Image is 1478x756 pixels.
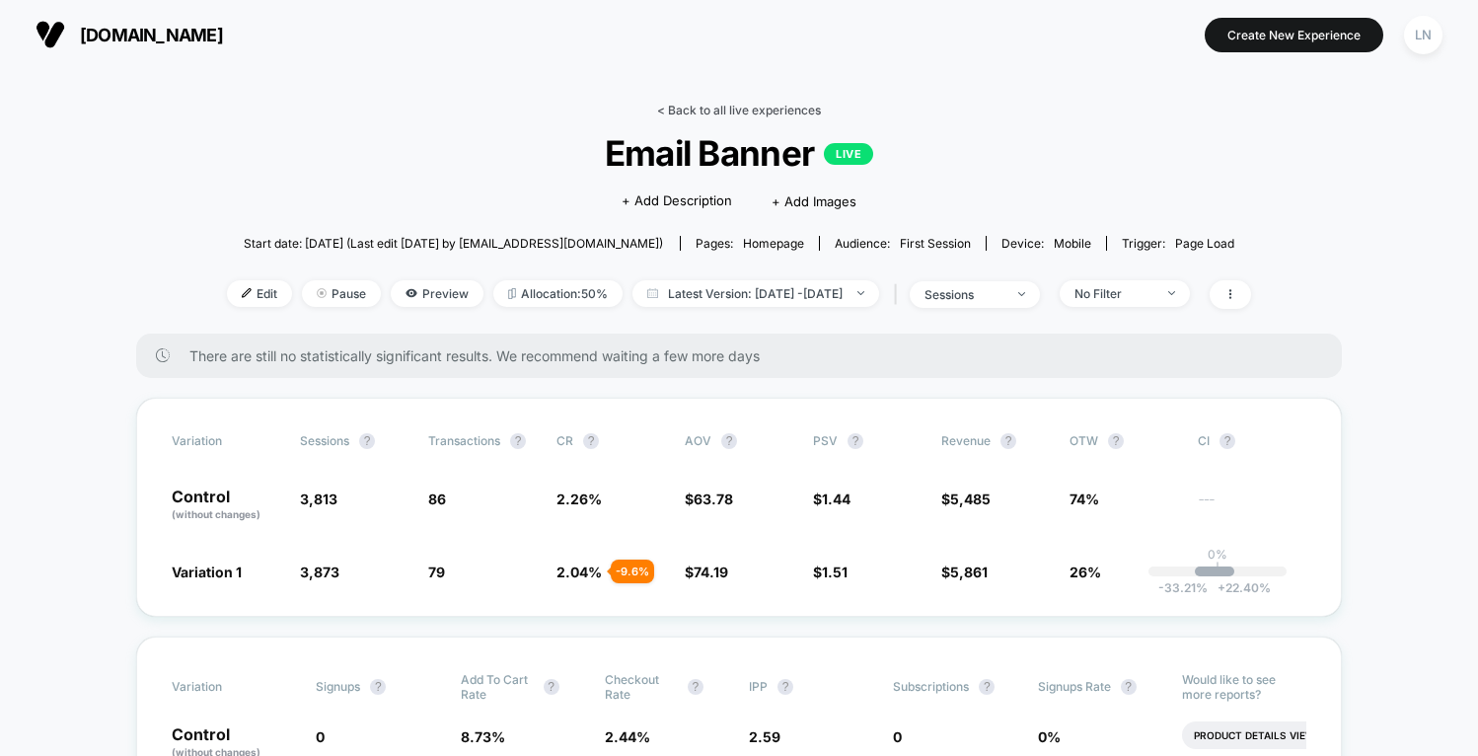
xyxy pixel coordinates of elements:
button: ? [688,679,703,695]
p: 0% [1208,547,1227,562]
span: mobile [1054,236,1091,251]
span: + Add Description [622,191,732,211]
p: LIVE [824,143,873,165]
button: ? [359,433,375,449]
img: calendar [647,288,658,298]
span: Variation [172,433,280,449]
span: Device: [986,236,1106,251]
div: Trigger: [1122,236,1234,251]
span: Preview [391,280,483,307]
span: 3,873 [300,564,339,580]
span: 22.40 % [1208,580,1271,595]
span: Revenue [941,433,991,448]
span: 2.26 % [556,491,602,507]
button: ? [370,679,386,695]
span: Pause [302,280,381,307]
button: ? [1121,679,1137,695]
button: LN [1398,15,1448,55]
button: [DOMAIN_NAME] [30,19,229,50]
span: 0 [316,728,325,745]
span: 2.59 [749,728,780,745]
img: end [857,291,864,295]
span: Checkout Rate [605,672,678,702]
span: AOV [685,433,711,448]
span: 0 [893,728,902,745]
span: + Add Images [772,193,856,209]
span: There are still no statistically significant results. We recommend waiting a few more days [189,347,1302,364]
span: Signups [316,679,360,694]
span: Variation 1 [172,564,242,580]
p: | [1216,562,1219,576]
p: Would like to see more reports? [1182,672,1306,702]
span: Signups Rate [1038,679,1111,694]
span: + [1218,580,1225,595]
span: 1.44 [822,491,850,507]
img: rebalance [508,288,516,299]
span: Allocation: 50% [493,280,623,307]
span: 3,813 [300,491,337,507]
button: ? [544,679,559,695]
span: $ [685,491,733,507]
button: Create New Experience [1205,18,1383,52]
span: | [889,280,910,309]
p: Control [172,489,280,522]
button: ? [848,433,863,449]
span: CI [1198,433,1306,449]
span: Variation [172,672,280,702]
a: < Back to all live experiences [657,103,821,117]
img: end [1168,291,1175,295]
span: IPP [749,679,768,694]
button: ? [583,433,599,449]
img: edit [242,288,252,298]
span: --- [1198,493,1306,522]
span: $ [813,491,850,507]
span: $ [813,564,848,580]
span: Sessions [300,433,349,448]
span: 1.51 [822,564,848,580]
img: end [317,288,327,298]
span: First Session [900,236,971,251]
button: ? [721,433,737,449]
button: ? [1108,433,1124,449]
span: 2.44 % [605,728,650,745]
span: Transactions [428,433,500,448]
div: LN [1404,16,1442,54]
span: $ [685,564,728,580]
span: PSV [813,433,838,448]
span: Add To Cart Rate [461,672,534,702]
li: Product Details Views Rate [1182,721,1363,749]
span: 63.78 [694,491,733,507]
span: $ [941,491,991,507]
span: -33.21 % [1158,580,1208,595]
span: Edit [227,280,292,307]
span: 5,861 [950,564,988,580]
span: 8.73 % [461,728,505,745]
span: $ [941,564,988,580]
span: 79 [428,564,445,580]
button: ? [777,679,793,695]
span: Email Banner [278,132,1200,174]
span: 74.19 [694,564,728,580]
span: Latest Version: [DATE] - [DATE] [632,280,879,307]
div: Pages: [696,236,804,251]
button: ? [1000,433,1016,449]
div: Audience: [835,236,971,251]
span: homepage [743,236,804,251]
span: 74% [1070,491,1099,507]
span: OTW [1070,433,1178,449]
div: - 9.6 % [611,560,654,583]
span: Page Load [1175,236,1234,251]
button: ? [510,433,526,449]
span: 0 % [1038,728,1061,745]
img: Visually logo [36,20,65,49]
span: 2.04 % [556,564,602,580]
span: 26% [1070,564,1101,580]
button: ? [1219,433,1235,449]
img: end [1018,292,1025,296]
div: No Filter [1074,286,1153,301]
div: sessions [924,287,1003,302]
button: ? [979,679,995,695]
span: (without changes) [172,508,260,520]
span: 86 [428,491,446,507]
span: Start date: [DATE] (Last edit [DATE] by [EMAIL_ADDRESS][DOMAIN_NAME]) [244,236,663,251]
